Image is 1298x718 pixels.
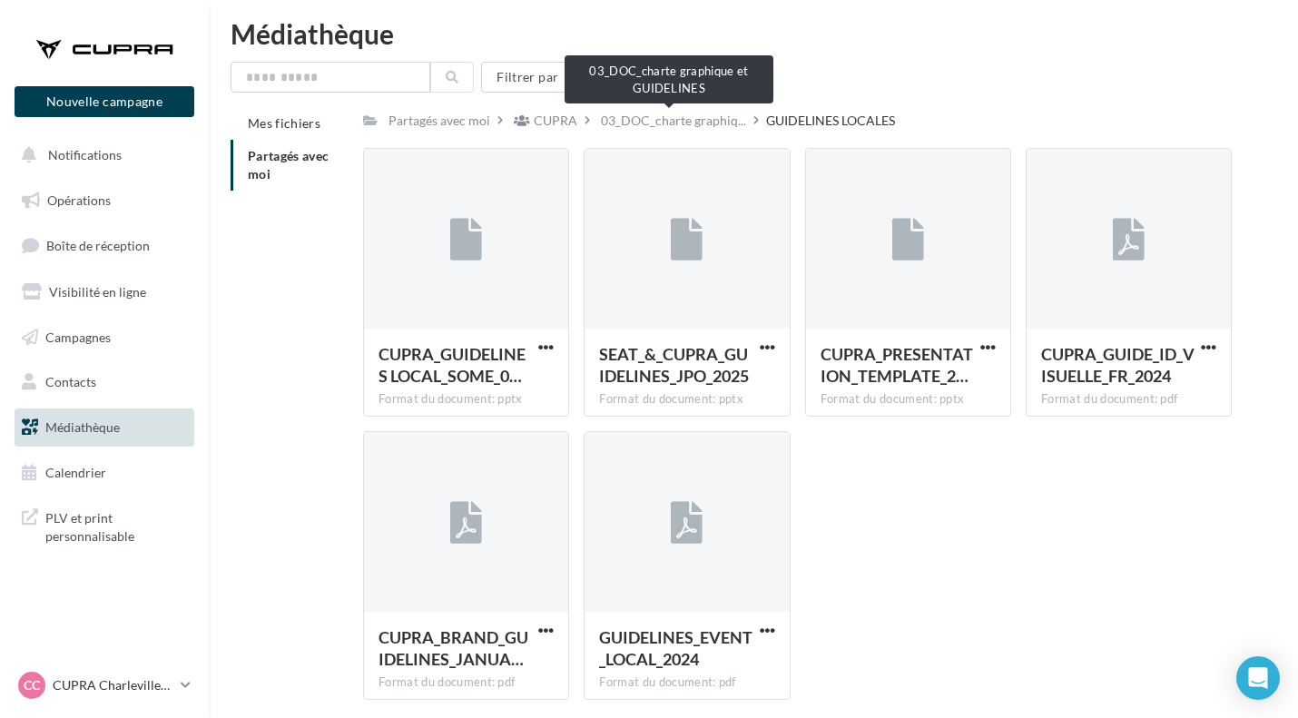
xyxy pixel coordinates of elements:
[11,226,198,265] a: Boîte de réception
[766,112,895,130] div: GUIDELINES LOCALES
[45,374,96,389] span: Contacts
[388,112,490,130] div: Partagés avec moi
[1236,656,1280,700] div: Open Intercom Messenger
[45,506,187,545] span: PLV et print personnalisable
[599,674,774,691] div: Format du document: pdf
[11,273,198,311] a: Visibilité en ligne
[15,86,194,117] button: Nouvelle campagne
[599,344,749,386] span: SEAT_&_CUPRA_GUIDELINES_JPO_2025
[11,408,198,447] a: Médiathèque
[565,55,773,103] div: 03_DOC_charte graphique et GUIDELINES
[379,674,554,691] div: Format du document: pdf
[379,627,528,669] span: CUPRA_BRAND_GUIDELINES_JANUARY2024
[45,419,120,435] span: Médiathèque
[46,238,150,253] span: Boîte de réception
[11,454,198,492] a: Calendrier
[248,148,329,182] span: Partagés avec moi
[11,498,198,552] a: PLV et print personnalisable
[379,391,554,408] div: Format du document: pptx
[1041,391,1216,408] div: Format du document: pdf
[599,391,774,408] div: Format du document: pptx
[534,112,577,130] div: CUPRA
[379,344,526,386] span: CUPRA_GUIDELINES LOCAL_SOME_06.2025
[45,329,111,344] span: Campagnes
[15,668,194,703] a: CC CUPRA Charleville-[GEOGRAPHIC_DATA]
[11,319,198,357] a: Campagnes
[49,284,146,300] span: Visibilité en ligne
[599,627,752,669] span: GUIDELINES_EVENT_LOCAL_2024
[821,391,996,408] div: Format du document: pptx
[45,465,106,480] span: Calendrier
[248,115,320,131] span: Mes fichiers
[48,147,122,162] span: Notifications
[1041,344,1195,386] span: CUPRA_GUIDE_ID_VISUELLE_FR_2024
[11,182,198,220] a: Opérations
[231,20,1276,47] div: Médiathèque
[601,112,746,130] span: 03_DOC_charte graphiq...
[24,676,40,694] span: CC
[11,363,198,401] a: Contacts
[53,676,173,694] p: CUPRA Charleville-[GEOGRAPHIC_DATA]
[47,192,111,208] span: Opérations
[821,344,973,386] span: CUPRA_PRESENTATION_TEMPLATE_2024
[11,136,191,174] button: Notifications
[481,62,588,93] button: Filtrer par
